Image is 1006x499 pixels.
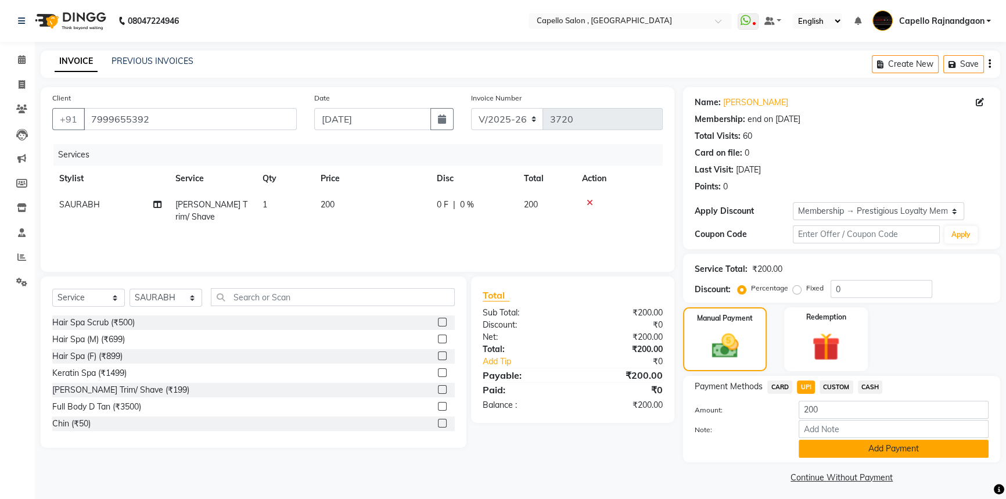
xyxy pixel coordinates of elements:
[686,425,790,435] label: Note:
[573,307,671,319] div: ₹200.00
[256,166,314,192] th: Qty
[128,5,179,37] b: 08047224946
[211,288,455,306] input: Search or Scan
[695,228,793,240] div: Coupon Code
[872,10,893,31] img: Capello Rajnandgaon
[745,147,749,159] div: 0
[321,199,335,210] span: 200
[483,289,509,301] span: Total
[474,319,573,331] div: Discount:
[573,368,671,382] div: ₹200.00
[589,356,671,368] div: ₹0
[474,399,573,411] div: Balance :
[471,93,522,103] label: Invoice Number
[697,313,753,324] label: Manual Payment
[695,205,793,217] div: Apply Discount
[474,331,573,343] div: Net:
[524,199,538,210] span: 200
[30,5,109,37] img: logo
[52,418,91,430] div: Chin (₹50)
[685,472,998,484] a: Continue Without Payment
[695,113,745,125] div: Membership:
[743,130,752,142] div: 60
[474,383,573,397] div: Paid:
[695,380,763,393] span: Payment Methods
[944,226,978,243] button: Apply
[752,263,782,275] div: ₹200.00
[806,283,824,293] label: Fixed
[799,420,989,438] input: Add Note
[175,199,247,222] span: [PERSON_NAME] Trim/ Shave
[695,283,731,296] div: Discount:
[872,55,939,73] button: Create New
[573,343,671,356] div: ₹200.00
[803,329,849,364] img: _gift.svg
[52,317,135,329] div: Hair Spa Scrub (₹500)
[453,199,455,211] span: |
[751,283,788,293] label: Percentage
[695,263,748,275] div: Service Total:
[52,166,168,192] th: Stylist
[52,401,141,413] div: Full Body D Tan (₹3500)
[703,331,747,361] img: _cash.svg
[474,368,573,382] div: Payable:
[820,380,853,394] span: CUSTOM
[52,367,127,379] div: Keratin Spa (₹1499)
[52,93,71,103] label: Client
[53,144,671,166] div: Services
[573,319,671,331] div: ₹0
[314,93,330,103] label: Date
[695,147,742,159] div: Card on file:
[474,307,573,319] div: Sub Total:
[573,383,671,397] div: ₹0
[474,343,573,356] div: Total:
[168,166,256,192] th: Service
[799,401,989,419] input: Amount
[430,166,517,192] th: Disc
[437,199,448,211] span: 0 F
[84,108,297,130] input: Search by Name/Mobile/Email/Code
[799,440,989,458] button: Add Payment
[695,130,741,142] div: Total Visits:
[59,199,100,210] span: SAURABH
[474,356,590,368] a: Add Tip
[943,55,984,73] button: Save
[52,108,85,130] button: +91
[55,51,98,72] a: INVOICE
[736,164,761,176] div: [DATE]
[686,405,790,415] label: Amount:
[695,164,734,176] div: Last Visit:
[573,399,671,411] div: ₹200.00
[797,380,815,394] span: UPI
[52,350,123,362] div: Hair Spa (F) (₹899)
[748,113,800,125] div: end on [DATE]
[52,384,189,396] div: [PERSON_NAME] Trim/ Shave (₹199)
[723,96,788,109] a: [PERSON_NAME]
[517,166,575,192] th: Total
[899,15,984,27] span: Capello Rajnandgaon
[695,96,721,109] div: Name:
[695,181,721,193] div: Points:
[460,199,474,211] span: 0 %
[263,199,267,210] span: 1
[767,380,792,394] span: CARD
[573,331,671,343] div: ₹200.00
[575,166,663,192] th: Action
[112,56,193,66] a: PREVIOUS INVOICES
[858,380,883,394] span: CASH
[723,181,728,193] div: 0
[793,225,940,243] input: Enter Offer / Coupon Code
[314,166,430,192] th: Price
[806,312,846,322] label: Redemption
[52,333,125,346] div: Hair Spa (M) (₹699)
